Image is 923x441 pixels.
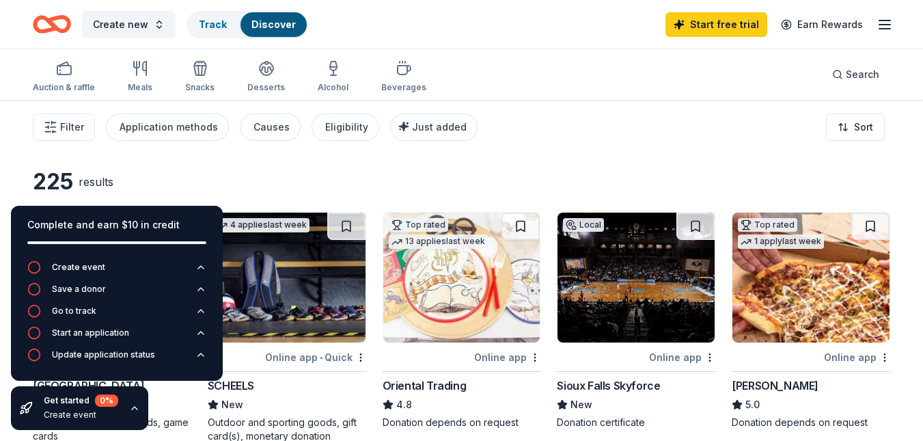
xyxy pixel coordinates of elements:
span: Sort [854,119,873,135]
button: Application methods [106,113,229,141]
img: Image for Casey's [732,213,890,343]
a: Image for Oriental TradingTop rated13 applieslast weekOnline appOriental Trading4.8Donation depen... [383,212,541,429]
a: Discover [251,18,296,30]
a: Home [33,8,71,40]
button: Desserts [247,55,285,100]
div: Donation depends on request [732,416,890,429]
div: Local [563,218,604,232]
a: Earn Rewards [773,12,871,37]
span: • [320,352,322,363]
div: 4 applies last week [214,218,309,232]
div: Online app [474,349,540,366]
div: Eligibility [325,119,368,135]
div: Alcohol [318,82,348,93]
div: Get started [44,395,118,407]
button: Snacks [185,55,215,100]
button: Beverages [381,55,426,100]
div: Snacks [185,82,215,93]
span: Just added [412,121,467,133]
a: Image for Casey'sTop rated1 applylast weekOnline app[PERSON_NAME]5.0Donation depends on request [732,212,890,429]
button: Update application status [27,348,206,370]
div: Oriental Trading [383,377,467,394]
div: Create event [52,262,105,273]
span: Create new [93,16,148,33]
img: Image for SCHEELS [208,213,366,343]
div: Donation depends on request [383,416,541,429]
button: Alcohol [318,55,348,100]
div: Application methods [120,119,218,135]
div: Online app [824,349,890,366]
div: Update application status [52,349,155,360]
div: Online app [649,349,715,366]
div: 0 % [95,395,118,407]
span: 5.0 [745,397,760,413]
img: Image for Oriental Trading [383,213,540,343]
div: [PERSON_NAME] [732,377,818,394]
div: Sioux Falls Skyforce [557,377,660,394]
div: Auction & raffle [33,82,95,93]
button: Go to track [27,304,206,326]
span: Filter [60,119,84,135]
div: Complete and earn $10 in credit [27,217,206,233]
div: Top rated [738,218,797,232]
button: Create new [82,11,176,38]
div: 13 applies last week [389,235,488,249]
a: Start free trial [665,12,767,37]
span: New [570,397,592,413]
div: Create event [44,410,118,420]
img: Image for Sioux Falls Skyforce [557,213,715,343]
button: Filter [33,113,95,141]
div: Beverages [381,82,426,93]
div: Online app Quick [265,349,366,366]
div: Donation certificate [557,416,715,429]
div: Desserts [247,82,285,93]
button: Eligibility [312,113,379,141]
button: Auction & raffle [33,55,95,100]
span: 4.8 [396,397,412,413]
div: Start an application [52,328,129,338]
span: Search [846,66,879,83]
button: Search [821,61,890,88]
button: Start an application [27,326,206,348]
button: Just added [390,113,478,141]
div: 225 [33,168,73,196]
button: Meals [128,55,152,100]
button: TrackDiscover [187,11,308,38]
div: Meals [128,82,152,93]
button: Sort [826,113,885,141]
button: Save a donor [27,282,206,304]
div: Top rated [389,218,448,232]
button: Causes [240,113,301,141]
div: Go to track [52,306,96,317]
a: Image for Sioux Falls SkyforceLocalOnline appSioux Falls SkyforceNewDonation certificate [557,212,715,429]
div: results [79,174,113,190]
div: Causes [253,119,290,135]
button: Create event [27,260,206,282]
a: Track [199,18,227,30]
div: 1 apply last week [738,235,824,249]
div: Save a donor [52,284,106,295]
